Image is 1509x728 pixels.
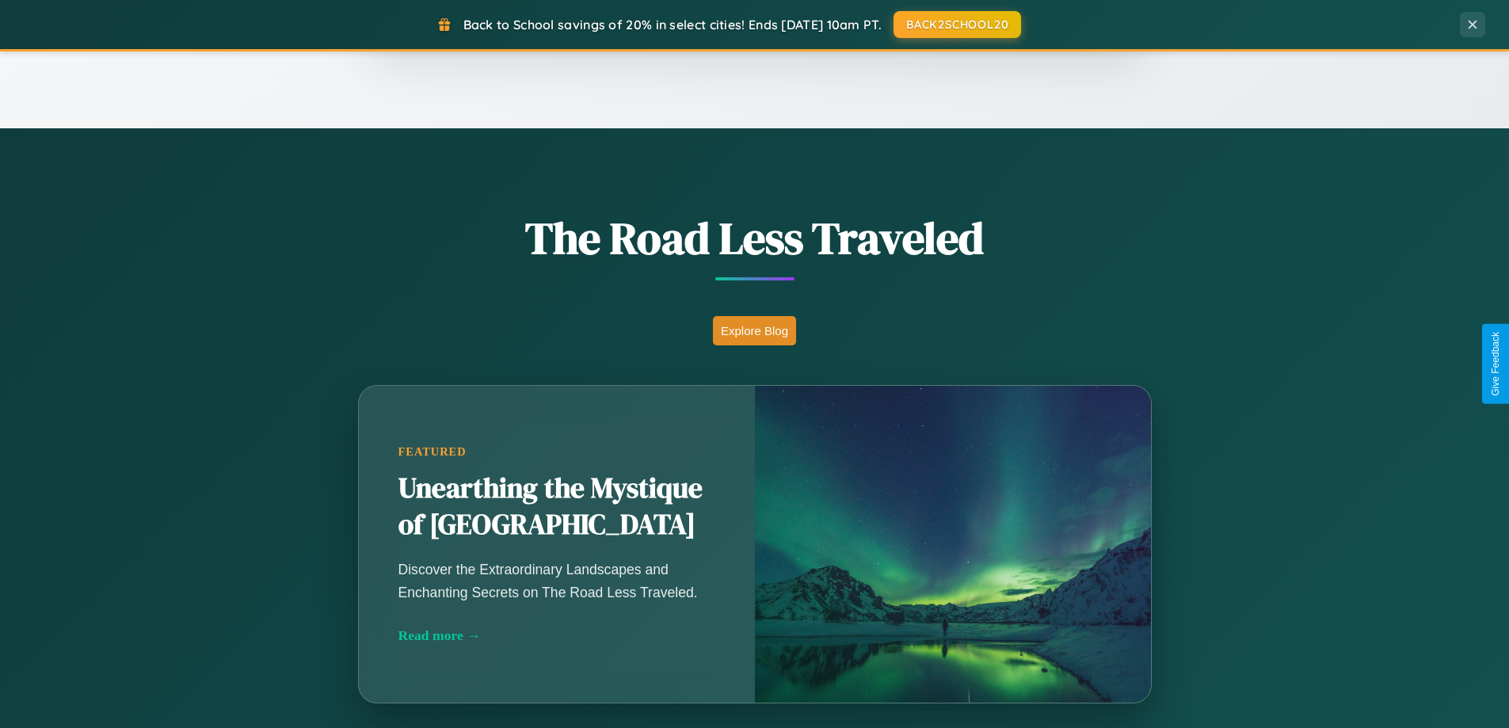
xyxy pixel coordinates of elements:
div: Give Feedback [1490,332,1501,396]
button: Explore Blog [713,316,796,345]
div: Read more → [398,627,715,644]
button: BACK2SCHOOL20 [894,11,1021,38]
h1: The Road Less Traveled [280,208,1230,269]
p: Discover the Extraordinary Landscapes and Enchanting Secrets on The Road Less Traveled. [398,558,715,603]
span: Back to School savings of 20% in select cities! Ends [DATE] 10am PT. [463,17,882,32]
h2: Unearthing the Mystique of [GEOGRAPHIC_DATA] [398,471,715,543]
div: Featured [398,445,715,459]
